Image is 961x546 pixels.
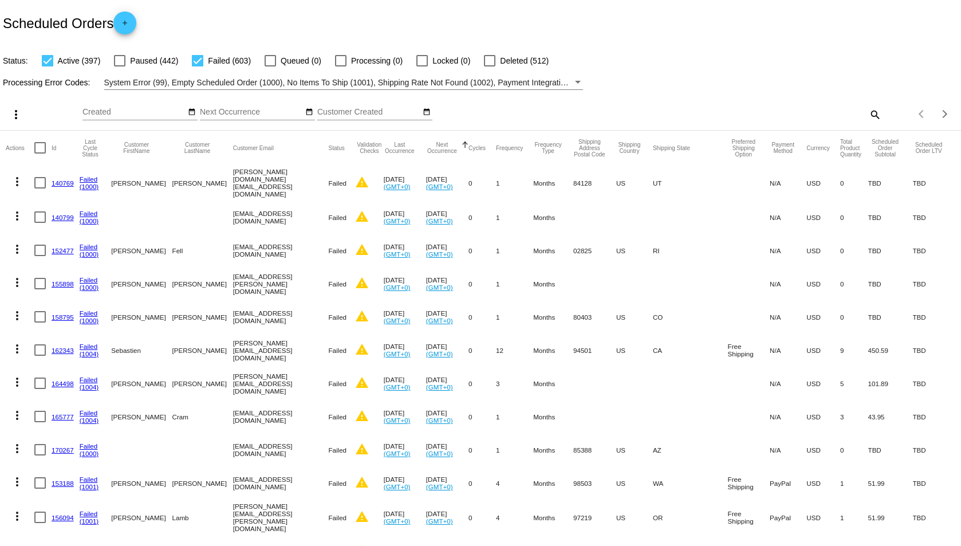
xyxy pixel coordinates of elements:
a: (1000) [80,284,99,291]
a: 165777 [52,413,74,421]
mat-cell: [EMAIL_ADDRESS][DOMAIN_NAME] [233,201,329,234]
mat-cell: Months [533,267,573,300]
mat-icon: warning [355,476,369,489]
mat-cell: US [616,234,653,267]
mat-cell: [PERSON_NAME] [111,500,172,535]
a: 156094 [52,514,74,521]
mat-cell: US [616,333,653,367]
span: Locked (0) [432,54,470,68]
mat-cell: 0 [468,234,496,267]
mat-icon: date_range [423,108,431,117]
mat-cell: N/A [770,165,806,201]
button: Change sorting for Subtotal [868,139,903,158]
mat-cell: 97219 [573,500,616,535]
mat-cell: Months [533,234,573,267]
mat-cell: Sebastien [111,333,172,367]
span: Failed [328,413,346,421]
mat-cell: USD [806,300,840,333]
a: (GMT+0) [384,284,411,291]
mat-icon: more_vert [10,276,24,289]
mat-icon: warning [355,243,369,257]
a: (GMT+0) [426,250,453,258]
mat-cell: 1 [840,466,868,500]
mat-cell: [DATE] [426,234,468,267]
button: Change sorting for CustomerFirstName [111,142,162,154]
mat-cell: TBD [913,433,955,466]
button: Change sorting for ShippingPostcode [573,139,606,158]
mat-cell: 0 [468,165,496,201]
mat-cell: N/A [770,333,806,367]
mat-icon: warning [355,276,369,290]
mat-select: Filter by Processing Error Codes [104,76,584,90]
a: (1000) [80,450,99,457]
a: (GMT+0) [426,350,453,358]
mat-cell: [PERSON_NAME][EMAIL_ADDRESS][DOMAIN_NAME] [233,333,329,367]
a: (GMT+0) [426,284,453,291]
mat-cell: [DATE] [384,333,426,367]
mat-icon: warning [355,210,369,223]
a: 140769 [52,179,74,187]
mat-cell: [DATE] [426,500,468,535]
mat-cell: UT [653,165,728,201]
mat-cell: TBD [913,300,955,333]
button: Change sorting for CustomerLastName [172,142,223,154]
mat-icon: warning [355,343,369,356]
mat-cell: [DATE] [384,201,426,234]
mat-cell: 12 [496,333,533,367]
a: 140799 [52,214,74,221]
a: (GMT+0) [384,217,411,225]
mat-cell: N/A [770,300,806,333]
mat-cell: 0 [840,300,868,333]
mat-cell: AZ [653,433,728,466]
a: Failed [80,442,98,450]
a: 170267 [52,446,74,454]
span: Processing Error Codes: [3,78,90,87]
mat-cell: Months [533,300,573,333]
span: Failed [328,247,346,254]
mat-header-cell: Actions [6,131,34,165]
span: Processing (0) [351,54,403,68]
mat-icon: date_range [188,108,196,117]
a: (GMT+0) [384,250,411,258]
mat-cell: USD [806,367,840,400]
a: (1001) [80,517,99,525]
a: (1004) [80,350,99,358]
a: (1000) [80,183,99,190]
mat-cell: TBD [913,367,955,400]
mat-cell: Months [533,165,573,201]
button: Change sorting for CustomerEmail [233,144,274,151]
mat-cell: [DATE] [426,400,468,433]
mat-cell: [DATE] [384,367,426,400]
span: Failed [328,446,346,454]
mat-cell: [DATE] [426,333,468,367]
mat-cell: [PERSON_NAME] [172,165,233,201]
h2: Scheduled Orders [3,11,136,34]
a: (GMT+0) [384,183,411,190]
mat-icon: warning [355,309,369,323]
mat-cell: 101.89 [868,367,913,400]
mat-cell: 94501 [573,333,616,367]
a: (GMT+0) [384,350,411,358]
mat-cell: Months [533,433,573,466]
button: Next page [934,103,956,125]
mat-cell: [PERSON_NAME] [111,267,172,300]
mat-cell: [DATE] [426,466,468,500]
mat-cell: [EMAIL_ADDRESS][DOMAIN_NAME] [233,400,329,433]
mat-cell: USD [806,333,840,367]
mat-cell: [DATE] [384,267,426,300]
a: (GMT+0) [384,383,411,391]
mat-cell: RI [653,234,728,267]
mat-icon: warning [355,510,369,524]
button: Change sorting for LastOccurrenceUtc [384,142,416,154]
mat-icon: warning [355,376,369,390]
mat-cell: PayPal [770,466,806,500]
mat-cell: [DATE] [426,165,468,201]
mat-cell: [DATE] [384,400,426,433]
mat-cell: 4 [496,466,533,500]
mat-cell: 85388 [573,433,616,466]
mat-icon: more_vert [9,108,23,121]
a: (1000) [80,217,99,225]
a: (1004) [80,417,99,424]
mat-cell: N/A [770,400,806,433]
mat-cell: 1 [496,433,533,466]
